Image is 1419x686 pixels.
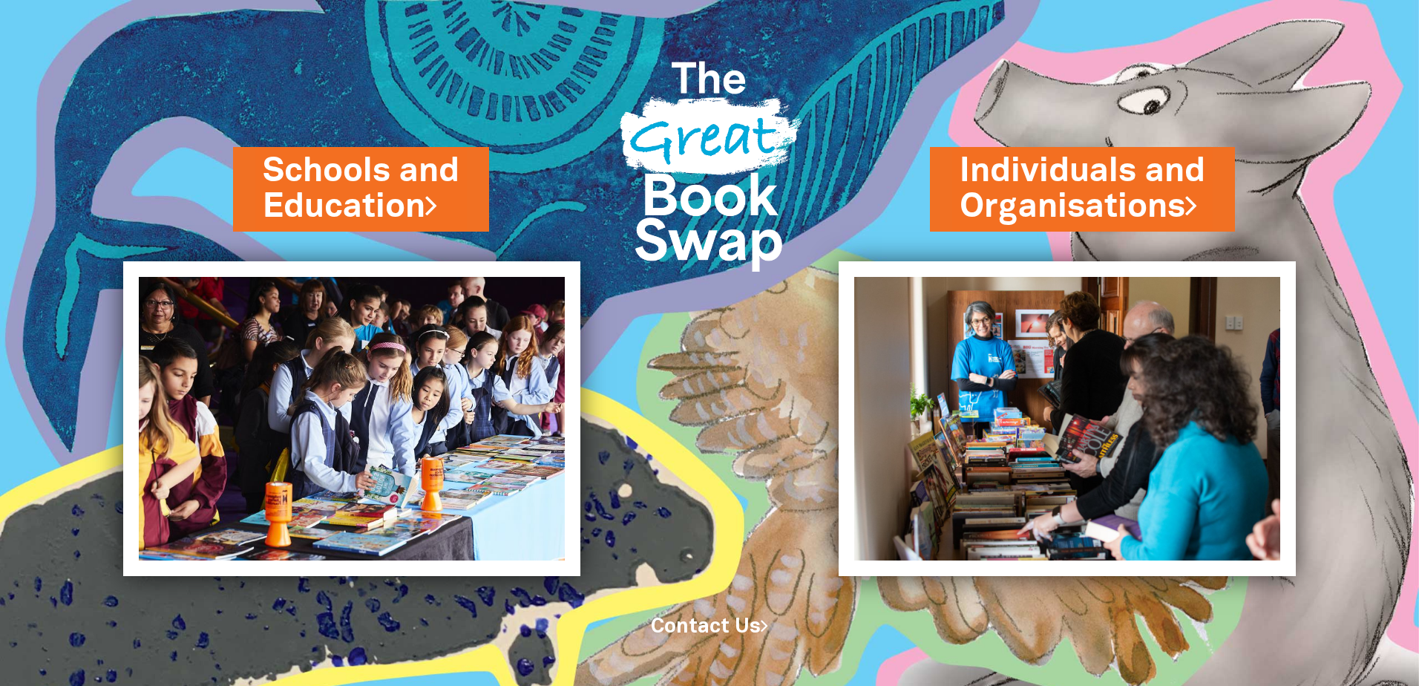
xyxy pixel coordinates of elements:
a: Individuals andOrganisations [960,148,1205,230]
img: Individuals and Organisations [839,261,1295,576]
img: Schools and Education [123,261,580,576]
a: Contact Us [651,618,768,636]
img: Great Bookswap logo [603,18,817,302]
a: Schools andEducation [263,148,459,230]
